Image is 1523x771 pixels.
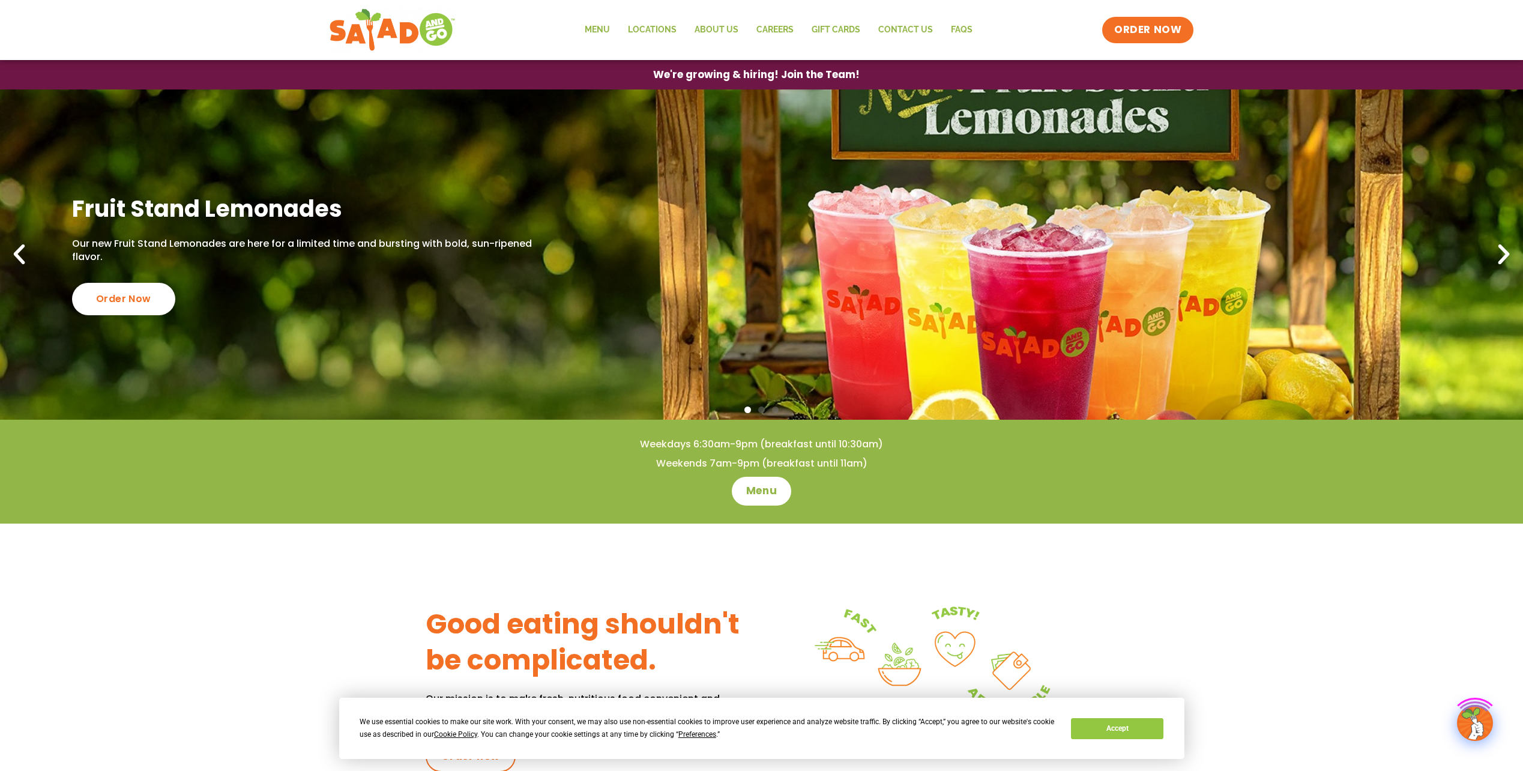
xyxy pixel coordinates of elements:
h3: Good eating shouldn't be complicated. [426,606,762,679]
a: Careers [747,16,803,44]
span: Cookie Policy [434,730,477,739]
p: Our mission is to make fresh, nutritious food convenient and affordable for ALL. [426,691,762,723]
a: FAQs [942,16,982,44]
div: We use essential cookies to make our site work. With your consent, we may also use non-essential ... [360,716,1057,741]
a: We're growing & hiring! Join the Team! [635,61,878,89]
nav: Menu [576,16,982,44]
a: Contact Us [869,16,942,44]
img: new-SAG-logo-768×292 [329,6,456,54]
div: Order Now [72,283,175,315]
a: Menu [576,16,619,44]
span: Go to slide 1 [744,407,751,413]
a: ORDER NOW [1102,17,1193,43]
a: Menu [732,477,791,506]
div: Cookie Consent Prompt [339,698,1184,759]
span: Go to slide 3 [772,407,779,413]
a: Locations [619,16,686,44]
p: Our new Fruit Stand Lemonades are here for a limited time and bursting with bold, sun-ripened fla... [72,237,551,264]
span: Go to slide 2 [758,407,765,413]
a: About Us [686,16,747,44]
div: Previous slide [6,241,32,268]
h4: Weekdays 6:30am-9pm (breakfast until 10:30am) [24,438,1499,451]
h4: Weekends 7am-9pm (breakfast until 11am) [24,457,1499,470]
span: Preferences [678,730,716,739]
a: GIFT CARDS [803,16,869,44]
h2: Fruit Stand Lemonades [72,194,551,223]
span: We're growing & hiring! Join the Team! [653,70,860,80]
div: Next slide [1491,241,1517,268]
span: Menu [746,484,777,498]
span: ORDER NOW [1114,23,1181,37]
button: Accept [1071,718,1163,739]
